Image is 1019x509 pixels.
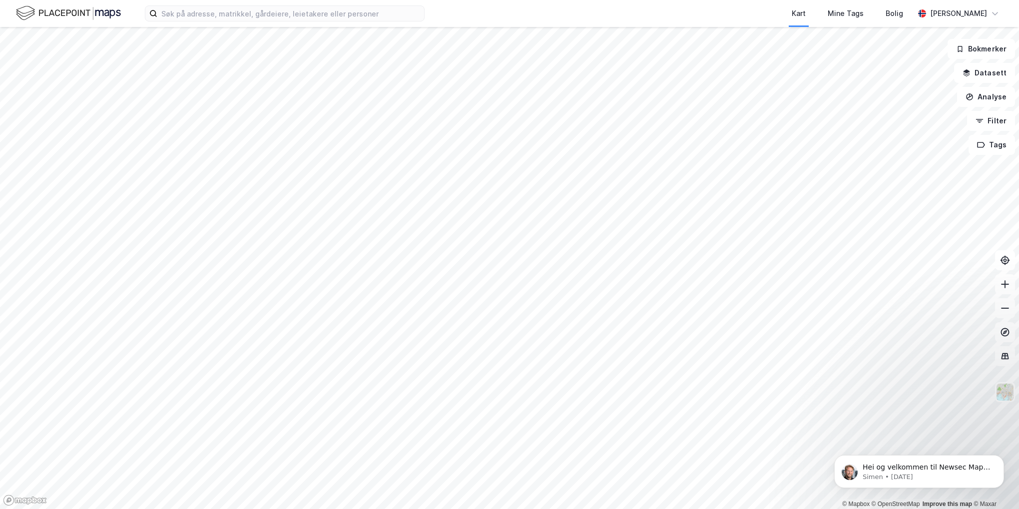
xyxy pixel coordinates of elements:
[3,495,47,506] a: Mapbox homepage
[886,7,903,19] div: Bolig
[930,7,987,19] div: [PERSON_NAME]
[842,501,870,508] a: Mapbox
[954,63,1015,83] button: Datasett
[948,39,1015,59] button: Bokmerker
[996,383,1015,402] img: Z
[16,4,121,22] img: logo.f888ab2527a4732fd821a326f86c7f29.svg
[872,501,920,508] a: OpenStreetMap
[792,7,806,19] div: Kart
[969,135,1015,155] button: Tags
[157,6,424,21] input: Søk på adresse, matrikkel, gårdeiere, leietakere eller personer
[967,111,1015,131] button: Filter
[957,87,1015,107] button: Analyse
[923,501,972,508] a: Improve this map
[819,434,1019,504] iframe: Intercom notifications message
[828,7,864,19] div: Mine Tags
